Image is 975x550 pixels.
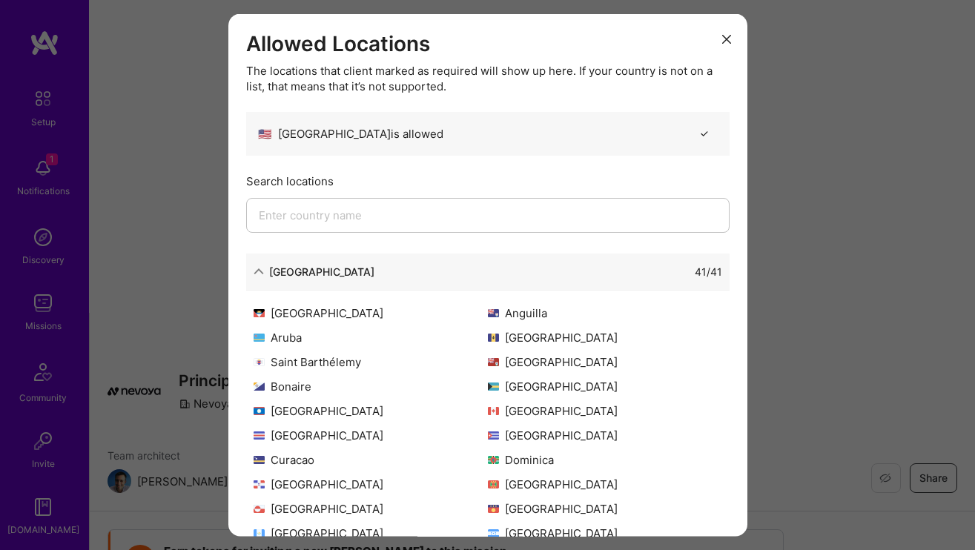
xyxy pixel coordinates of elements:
[699,127,710,139] i: icon CheckBlack
[254,529,265,537] img: Guatemala
[488,354,722,369] div: [GEOGRAPHIC_DATA]
[488,427,722,443] div: [GEOGRAPHIC_DATA]
[695,263,722,279] div: 41 / 41
[258,125,443,141] div: [GEOGRAPHIC_DATA] is allowed
[246,62,730,93] div: The locations that client marked as required will show up here. If your country is not on a list,...
[488,480,499,488] img: Grenada
[488,406,499,414] img: Canada
[254,308,265,317] img: Antigua and Barbuda
[488,504,499,512] img: Guadeloupe
[488,378,722,394] div: [GEOGRAPHIC_DATA]
[254,427,488,443] div: [GEOGRAPHIC_DATA]
[254,382,265,390] img: Bonaire
[254,451,488,467] div: Curacao
[269,263,374,279] div: [GEOGRAPHIC_DATA]
[254,500,488,516] div: [GEOGRAPHIC_DATA]
[254,431,265,439] img: Costa Rica
[258,125,272,141] span: 🇺🇸
[254,305,488,320] div: [GEOGRAPHIC_DATA]
[488,305,722,320] div: Anguilla
[254,455,265,463] img: Curacao
[488,431,499,439] img: Cuba
[488,308,499,317] img: Anguilla
[488,529,499,537] img: Honduras
[488,500,722,516] div: [GEOGRAPHIC_DATA]
[254,476,488,491] div: [GEOGRAPHIC_DATA]
[488,329,722,345] div: [GEOGRAPHIC_DATA]
[254,329,488,345] div: Aruba
[488,333,499,341] img: Barbados
[254,357,265,365] img: Saint Barthélemy
[246,173,730,188] div: Search locations
[254,525,488,540] div: [GEOGRAPHIC_DATA]
[722,34,731,43] i: icon Close
[488,382,499,390] img: Bahamas
[254,402,488,418] div: [GEOGRAPHIC_DATA]
[254,378,488,394] div: Bonaire
[488,455,499,463] img: Dominica
[254,333,265,341] img: Aruba
[254,504,265,512] img: Greenland
[246,197,730,232] input: Enter country name
[488,357,499,365] img: Bermuda
[488,476,722,491] div: [GEOGRAPHIC_DATA]
[488,451,722,467] div: Dominica
[254,354,488,369] div: Saint Barthélemy
[488,525,722,540] div: [GEOGRAPHIC_DATA]
[254,406,265,414] img: Belize
[228,14,747,537] div: modal
[254,266,264,276] i: icon ArrowDown
[246,32,730,57] h3: Allowed Locations
[488,402,722,418] div: [GEOGRAPHIC_DATA]
[254,480,265,488] img: Dominican Republic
